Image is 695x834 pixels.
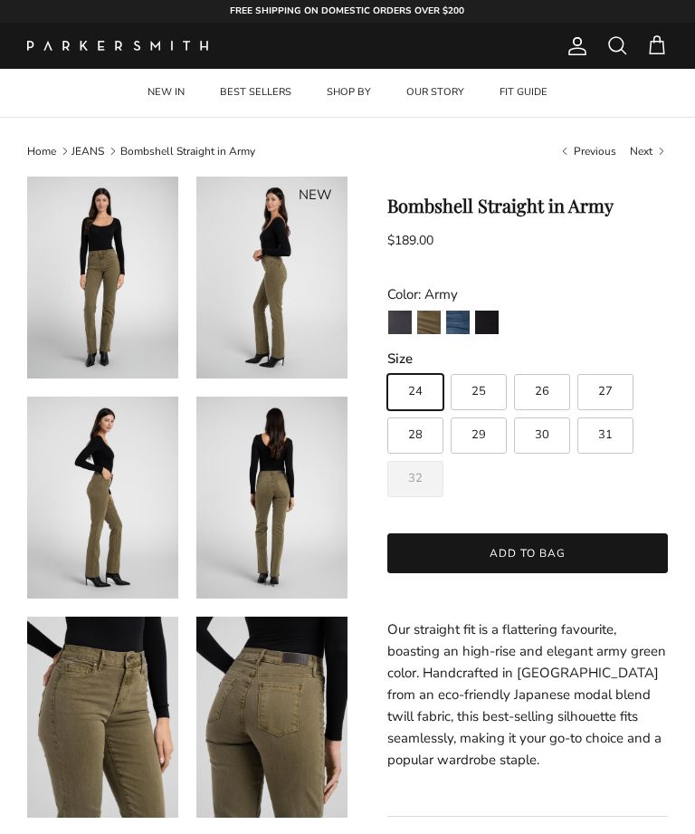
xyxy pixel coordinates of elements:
a: Point Break [387,310,413,340]
a: Previous [558,143,616,158]
a: FIT GUIDE [483,69,564,117]
img: Stallion [475,311,499,334]
h1: Bombshell Straight in Army [387,195,668,216]
a: Bombshell Straight in Army [120,144,255,158]
div: Color: Army [387,283,668,305]
a: OUR STORY [390,69,481,117]
span: 32 [408,473,423,484]
img: Point Break [388,311,412,334]
span: Previous [574,144,616,158]
strong: FREE SHIPPING ON DOMESTIC ORDERS OVER $200 [230,5,464,17]
span: 25 [471,386,486,398]
span: 30 [535,429,549,441]
span: 24 [408,386,423,398]
a: Home [27,144,56,158]
span: 31 [598,429,613,441]
nav: Breadcrumbs [27,143,668,158]
span: Our straight fit is a flattering favourite, boasting an high-rise and elegant army green color. H... [387,620,666,769]
span: 26 [535,386,549,398]
label: Sold out [387,461,443,497]
a: JEANS [71,144,104,158]
a: Account [559,35,588,57]
a: Stallion [474,310,500,340]
span: Next [630,144,652,158]
span: $189.00 [387,232,433,249]
span: 29 [471,429,486,441]
a: BEST SELLERS [204,69,308,117]
img: Parker Smith [27,41,208,51]
img: Army [417,311,441,334]
button: Add to bag [387,533,668,573]
img: La Jolla [446,311,470,334]
span: 28 [408,429,423,441]
a: La Jolla [445,310,471,340]
legend: Size [387,350,413,369]
a: SHOP BY [310,69,387,117]
a: NEW IN [131,69,201,117]
a: Army [416,310,442,340]
span: 27 [598,386,613,398]
a: Next [630,143,668,158]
